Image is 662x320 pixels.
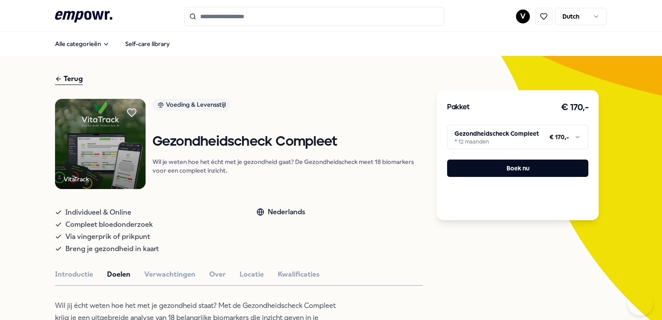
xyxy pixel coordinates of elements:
input: Search for products, categories or subcategories [184,7,444,26]
h1: Gezondheidscheck Compleet [153,134,423,150]
button: Verwachtingen [144,269,195,280]
button: Alle categorieën [48,35,117,52]
button: Boek nu [447,160,588,177]
nav: Main [48,35,177,52]
span: Via vingerprik of prikpunt [65,231,150,243]
button: V [516,10,530,23]
img: Product Image [55,99,145,189]
h3: Pakket [447,102,470,113]
button: Over [209,269,226,280]
button: Kwalificaties [278,269,320,280]
div: Voeding & Levensstijl [153,99,230,111]
div: Terug [55,73,83,85]
div: VitaTrack [64,174,89,184]
iframe: Help Scout Beacon - Open [627,290,653,316]
span: Breng je gezondheid in kaart [65,243,159,255]
span: Compleet bloedonderzoek [65,219,153,231]
a: Self-care library [118,35,177,52]
button: Locatie [240,269,264,280]
a: Voeding & Levensstijl [153,99,423,114]
span: Individueel & Online [65,206,131,219]
div: Nederlands [256,206,305,218]
h3: € 170,- [561,101,589,114]
button: Introductie [55,269,93,280]
p: Wil je weten hoe het écht met je gezondheid gaat? De Gezondheidscheck meet 18 biomarkers voor een... [153,157,423,175]
button: Doelen [107,269,130,280]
